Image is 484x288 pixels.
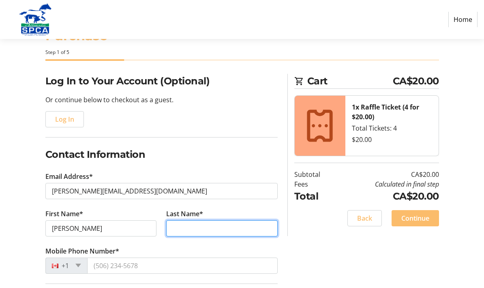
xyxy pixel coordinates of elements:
strong: 1x Raffle Ticket (4 for $20.00) [352,103,419,121]
span: Back [357,213,372,223]
button: Back [347,210,382,226]
input: (506) 234-5678 [87,258,278,274]
span: Cart [307,74,393,88]
td: CA$20.00 [336,170,439,179]
h2: Log In to Your Account (Optional) [45,74,278,88]
label: Mobile Phone Number* [45,246,119,256]
button: Log In [45,111,84,127]
span: Log In [55,114,74,124]
img: Alberta SPCA's Logo [6,3,64,36]
h2: Contact Information [45,147,278,162]
span: Continue [401,213,429,223]
p: Or continue below to checkout as a guest. [45,95,278,105]
td: CA$20.00 [336,189,439,204]
label: Email Address* [45,172,93,181]
td: Fees [294,179,336,189]
td: Subtotal [294,170,336,179]
label: Last Name* [166,209,203,219]
div: $20.00 [352,135,432,144]
a: Home [448,12,478,27]
span: CA$20.00 [393,74,439,88]
td: Total [294,189,336,204]
div: Total Tickets: 4 [352,123,432,133]
div: Step 1 of 5 [45,49,439,56]
td: Calculated in final step [336,179,439,189]
button: Continue [392,210,439,226]
label: First Name* [45,209,83,219]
